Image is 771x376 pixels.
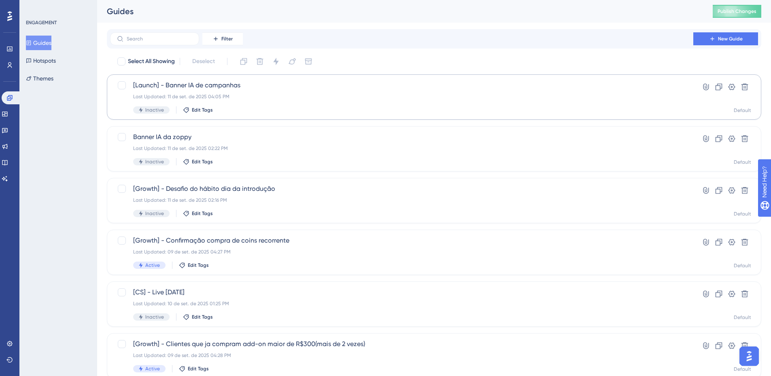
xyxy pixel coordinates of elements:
[183,158,213,165] button: Edit Tags
[133,80,670,90] span: [Launch] - Banner IA de campanhas
[133,300,670,307] div: Last Updated: 10 de set. de 2025 01:25 PM
[145,107,164,113] span: Inactive
[133,352,670,359] div: Last Updated: 09 de set. de 2025 04:28 PM
[107,6,692,17] div: Guides
[202,32,243,45] button: Filter
[734,211,751,217] div: Default
[737,344,761,368] iframe: UserGuiding AI Assistant Launcher
[179,365,209,372] button: Edit Tags
[192,210,213,217] span: Edit Tags
[133,249,670,255] div: Last Updated: 09 de set. de 2025 04:27 PM
[183,314,213,320] button: Edit Tags
[734,159,751,165] div: Default
[128,57,175,66] span: Select All Showing
[133,339,670,349] span: [Growth] - Clientes que ja compram add-on maior de R$300(mais de 2 vezes)
[145,262,160,268] span: Active
[192,57,215,66] span: Deselect
[183,107,213,113] button: Edit Tags
[133,287,670,297] span: [CS] - Live [DATE]
[145,365,160,372] span: Active
[713,5,761,18] button: Publish Changes
[133,236,670,245] span: [Growth] - Confirmação compra de coins recorrente
[188,365,209,372] span: Edit Tags
[734,262,751,269] div: Default
[133,184,670,194] span: [Growth] - Desafio do hábito dia da introdução
[734,314,751,321] div: Default
[127,36,192,42] input: Search
[26,19,57,26] div: ENGAGEMENT
[26,71,53,86] button: Themes
[133,132,670,142] span: Banner IA da zoppy
[26,53,56,68] button: Hotspots
[179,262,209,268] button: Edit Tags
[145,158,164,165] span: Inactive
[145,314,164,320] span: Inactive
[185,54,222,69] button: Deselect
[145,210,164,217] span: Inactive
[19,2,51,12] span: Need Help?
[183,210,213,217] button: Edit Tags
[133,145,670,152] div: Last Updated: 11 de set. de 2025 02:22 PM
[221,36,233,42] span: Filter
[734,107,751,114] div: Default
[192,314,213,320] span: Edit Tags
[734,366,751,372] div: Default
[188,262,209,268] span: Edit Tags
[693,32,758,45] button: New Guide
[718,36,743,42] span: New Guide
[718,8,756,15] span: Publish Changes
[192,158,213,165] span: Edit Tags
[133,93,670,100] div: Last Updated: 11 de set. de 2025 04:05 PM
[26,36,51,50] button: Guides
[133,197,670,203] div: Last Updated: 11 de set. de 2025 02:16 PM
[192,107,213,113] span: Edit Tags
